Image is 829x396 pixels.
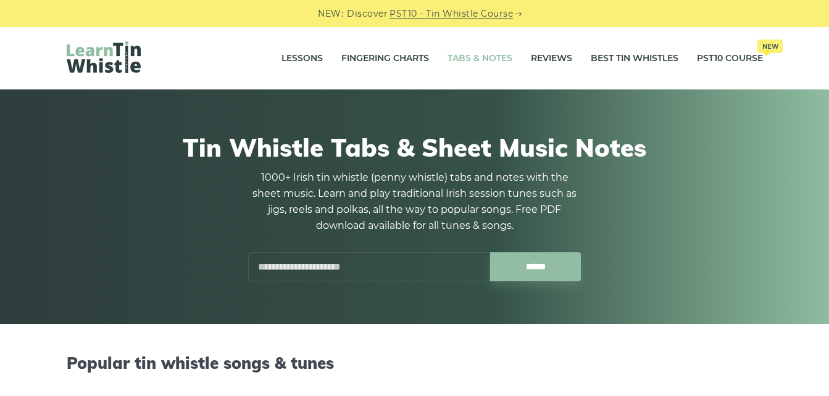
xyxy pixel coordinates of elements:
h2: Popular tin whistle songs & tunes [67,353,763,373]
p: 1000+ Irish tin whistle (penny whistle) tabs and notes with the sheet music. Learn and play tradi... [248,170,581,234]
a: Fingering Charts [341,43,429,74]
a: Tabs & Notes [448,43,512,74]
span: New [757,39,783,53]
a: Lessons [281,43,323,74]
h1: Tin Whistle Tabs & Sheet Music Notes [67,133,763,162]
a: PST10 CourseNew [697,43,763,74]
img: LearnTinWhistle.com [67,41,141,73]
a: Best Tin Whistles [591,43,678,74]
a: Reviews [531,43,572,74]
